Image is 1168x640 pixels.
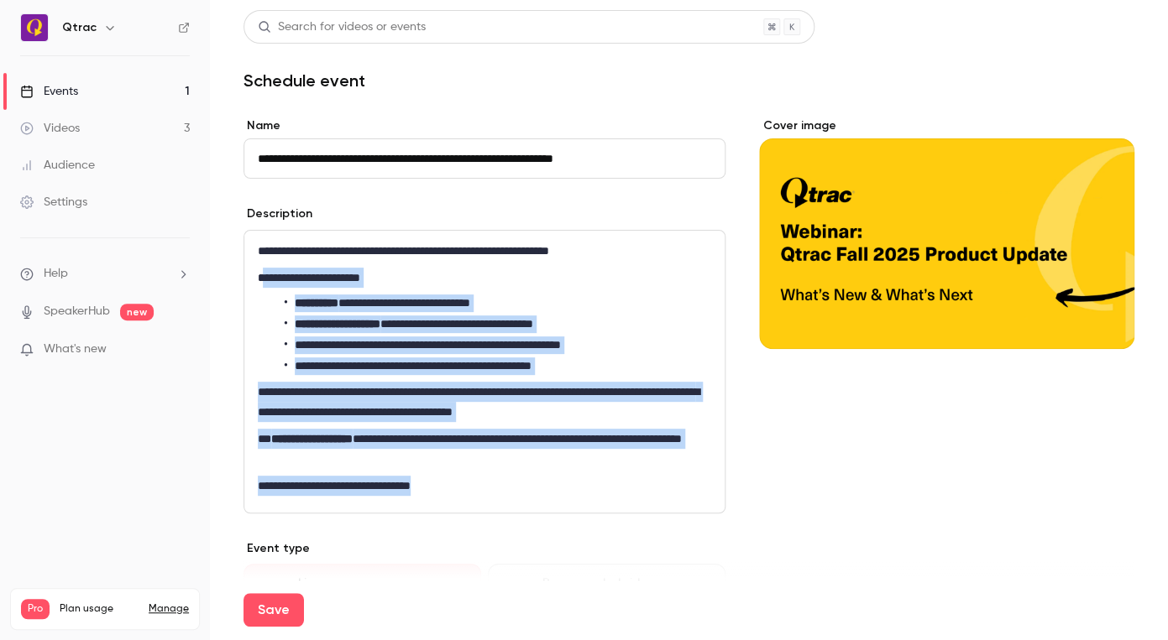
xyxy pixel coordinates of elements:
[244,593,304,627] button: Save
[20,83,78,100] div: Events
[44,303,110,320] a: SpeakerHub
[44,265,68,283] span: Help
[20,120,80,137] div: Videos
[244,231,725,513] div: editor
[244,230,725,513] section: description
[244,206,312,222] label: Description
[21,14,48,41] img: Qtrac
[20,194,87,211] div: Settings
[149,602,189,616] a: Manage
[20,265,190,283] li: help-dropdown-opener
[759,117,1134,134] label: Cover image
[20,157,95,174] div: Audience
[60,602,139,616] span: Plan usage
[244,117,725,134] label: Name
[244,70,1134,91] h1: Schedule event
[21,599,50,619] span: Pro
[44,341,107,358] span: What's new
[244,540,725,557] p: Event type
[62,19,97,36] h6: Qtrac
[170,342,190,357] iframe: Noticeable Trigger
[120,304,154,320] span: new
[759,117,1134,349] section: Cover image
[258,18,426,36] div: Search for videos or events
